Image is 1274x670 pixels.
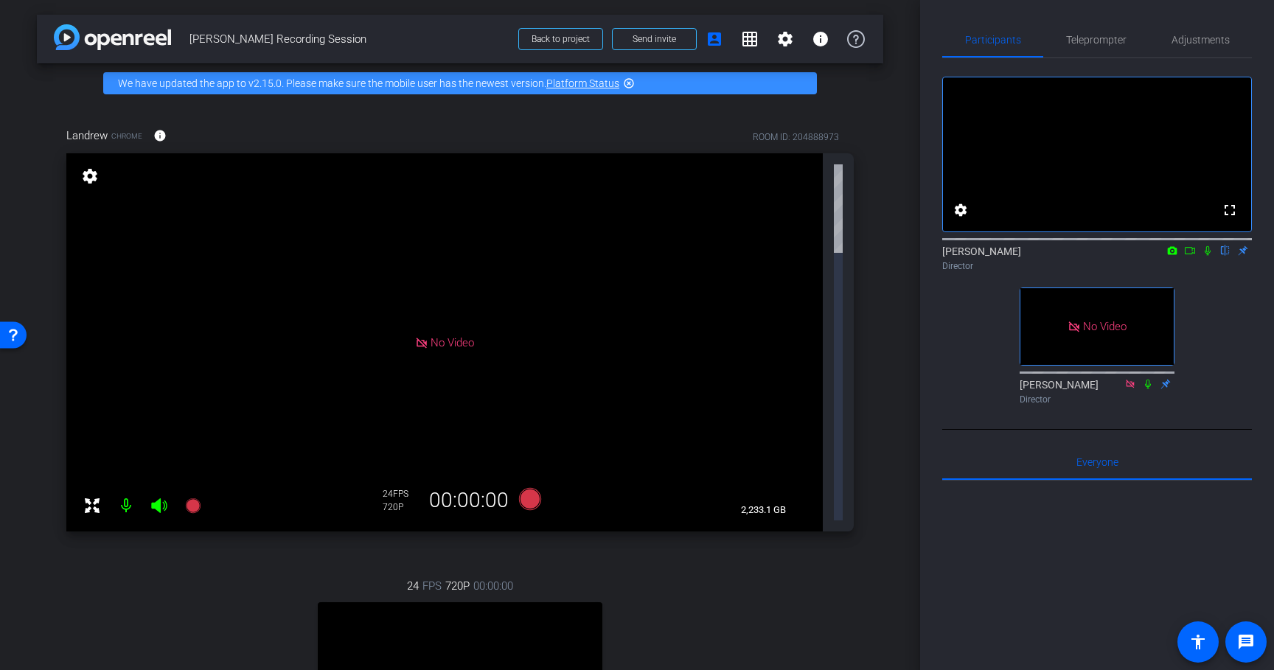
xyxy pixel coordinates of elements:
[633,33,676,45] span: Send invite
[546,77,619,89] a: Platform Status
[1237,633,1255,651] mat-icon: message
[473,578,513,594] span: 00:00:00
[422,578,442,594] span: FPS
[965,35,1021,45] span: Participants
[736,501,791,519] span: 2,233.1 GB
[153,129,167,142] mat-icon: info
[776,30,794,48] mat-icon: settings
[66,128,108,144] span: Landrew
[952,201,970,219] mat-icon: settings
[753,130,839,144] div: ROOM ID: 204888973
[431,335,474,349] span: No Video
[1076,457,1118,467] span: Everyone
[1221,201,1239,219] mat-icon: fullscreen
[1083,320,1127,333] span: No Video
[532,34,590,44] span: Back to project
[942,259,1252,273] div: Director
[706,30,723,48] mat-icon: account_box
[518,28,603,50] button: Back to project
[1216,243,1234,257] mat-icon: flip
[407,578,419,594] span: 24
[383,501,420,513] div: 720P
[612,28,697,50] button: Send invite
[741,30,759,48] mat-icon: grid_on
[54,24,171,50] img: app-logo
[445,578,470,594] span: 720P
[1066,35,1127,45] span: Teleprompter
[1189,633,1207,651] mat-icon: accessibility
[812,30,829,48] mat-icon: info
[1020,393,1174,406] div: Director
[189,24,509,54] span: [PERSON_NAME] Recording Session
[111,130,142,142] span: Chrome
[103,72,817,94] div: We have updated the app to v2.15.0. Please make sure the mobile user has the newest version.
[1172,35,1230,45] span: Adjustments
[942,244,1252,273] div: [PERSON_NAME]
[393,489,408,499] span: FPS
[1020,377,1174,406] div: [PERSON_NAME]
[623,77,635,89] mat-icon: highlight_off
[383,488,420,500] div: 24
[420,488,518,513] div: 00:00:00
[80,167,100,185] mat-icon: settings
